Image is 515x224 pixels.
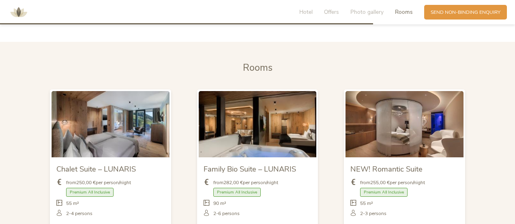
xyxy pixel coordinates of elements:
[345,91,463,157] img: NEW! Romantic Suite
[324,8,339,16] span: Offers
[360,200,373,207] span: 55 m²
[243,61,273,74] span: Rooms
[360,188,408,197] span: Premium All Inclusive
[370,179,390,186] b: 255,00 €
[6,10,31,14] a: AMONTI & LUNARIS Wellnessresort
[360,179,425,186] span: from per person/night
[199,91,317,157] img: Family Bio Suite – LUNARIS
[350,164,423,174] span: NEW! Romantic Suite
[66,179,131,186] span: from per person/night
[213,210,240,217] span: 2-6 persons
[350,8,384,16] span: Photo gallery
[213,179,278,186] span: from per person/night
[76,179,96,186] b: 250,00 €
[66,188,114,197] span: Premium All Inclusive
[66,200,79,207] span: 55 m²
[395,8,413,16] span: Rooms
[360,210,386,217] span: 2-3 persons
[299,8,313,16] span: Hotel
[66,210,92,217] span: 2-4 persons
[431,9,500,16] span: Send non-binding enquiry
[213,200,226,207] span: 90 m²
[56,164,136,174] span: Chalet Suite – LUNARIS
[204,164,296,174] span: Family Bio Suite – LUNARIS
[213,188,261,197] span: Premium All Inclusive
[51,91,170,157] img: Chalet Suite – LUNARIS
[223,179,243,186] b: 282,00 €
